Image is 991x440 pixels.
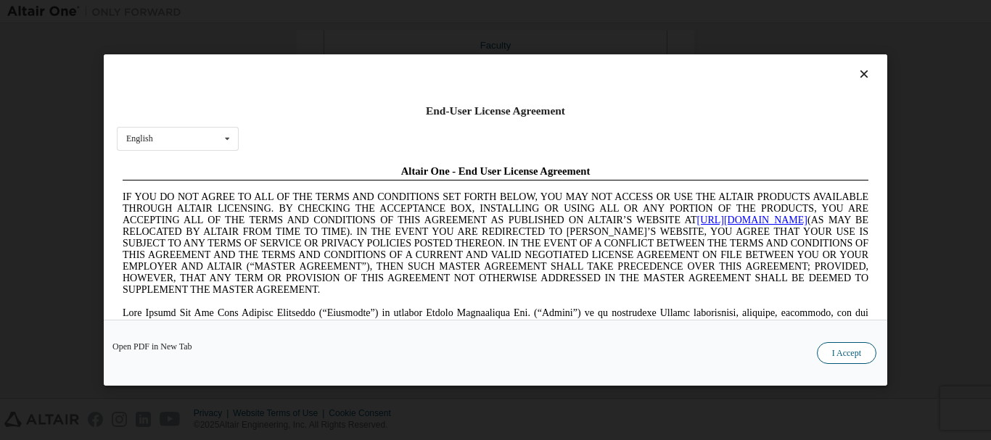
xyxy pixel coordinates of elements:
[284,6,474,17] span: Altair One - End User License Agreement
[126,135,153,144] div: English
[117,104,874,118] div: End-User License Agreement
[6,32,752,136] span: IF YOU DO NOT AGREE TO ALL OF THE TERMS AND CONDITIONS SET FORTH BELOW, YOU MAY NOT ACCESS OR USE...
[112,342,192,351] a: Open PDF in New Tab
[6,148,752,252] span: Lore Ipsumd Sit Ame Cons Adipisc Elitseddo (“Eiusmodte”) in utlabor Etdolo Magnaaliqua Eni. (“Adm...
[817,342,876,364] button: I Accept
[580,55,691,66] a: [URL][DOMAIN_NAME]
